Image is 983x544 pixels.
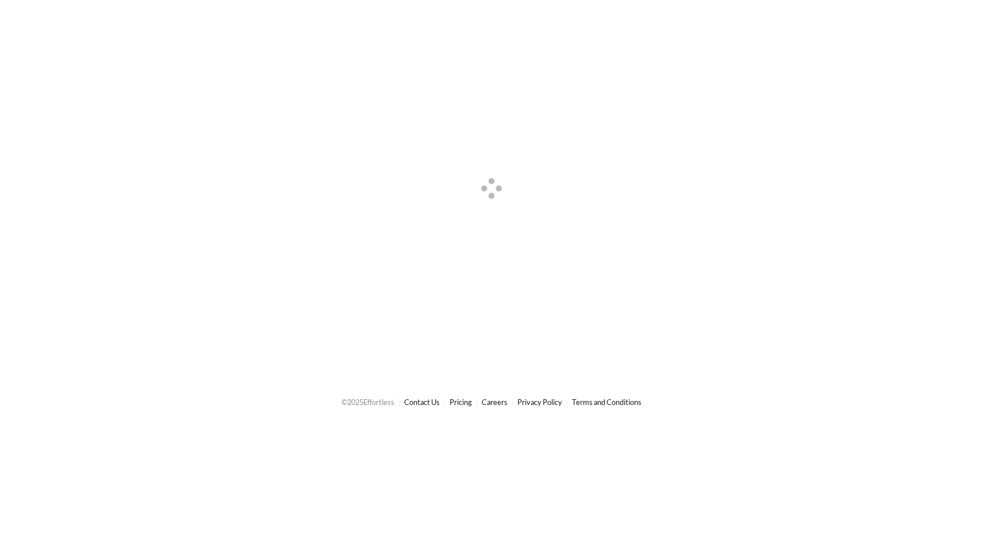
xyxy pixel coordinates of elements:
span: © 2025 Effortless [341,398,394,407]
a: Terms and Conditions [572,398,642,407]
a: Privacy Policy [517,398,562,407]
a: Careers [482,398,508,407]
a: Pricing [450,398,472,407]
a: Contact Us [404,398,440,407]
